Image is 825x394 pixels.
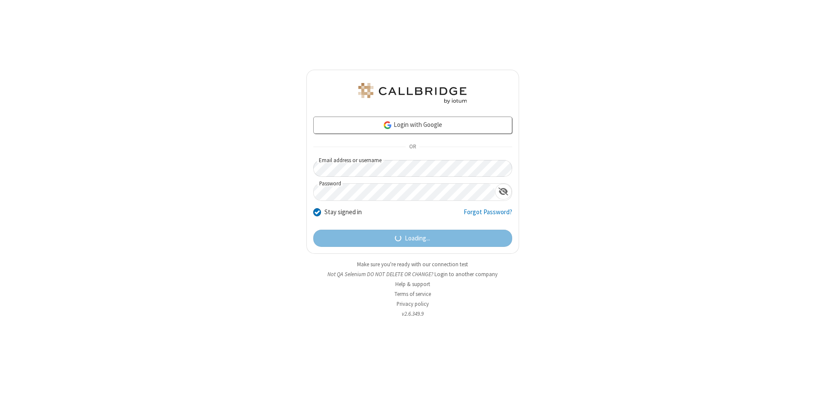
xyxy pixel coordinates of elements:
input: Email address or username [313,160,512,177]
span: Loading... [405,234,430,243]
div: Show password [495,184,512,200]
a: Terms of service [394,290,431,298]
img: QA Selenium DO NOT DELETE OR CHANGE [357,83,468,104]
li: Not QA Selenium DO NOT DELETE OR CHANGE? [306,270,519,278]
li: v2.6.349.9 [306,310,519,318]
a: Make sure you're ready with our connection test [357,261,468,268]
button: Login to another company [434,270,498,278]
a: Privacy policy [397,300,429,308]
input: Password [314,184,495,200]
a: Forgot Password? [464,207,512,224]
button: Loading... [313,230,512,247]
img: google-icon.png [383,120,392,130]
a: Help & support [395,280,430,288]
span: OR [406,141,419,153]
iframe: Chat [804,372,819,388]
a: Login with Google [313,117,512,134]
label: Stay signed in [324,207,362,217]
